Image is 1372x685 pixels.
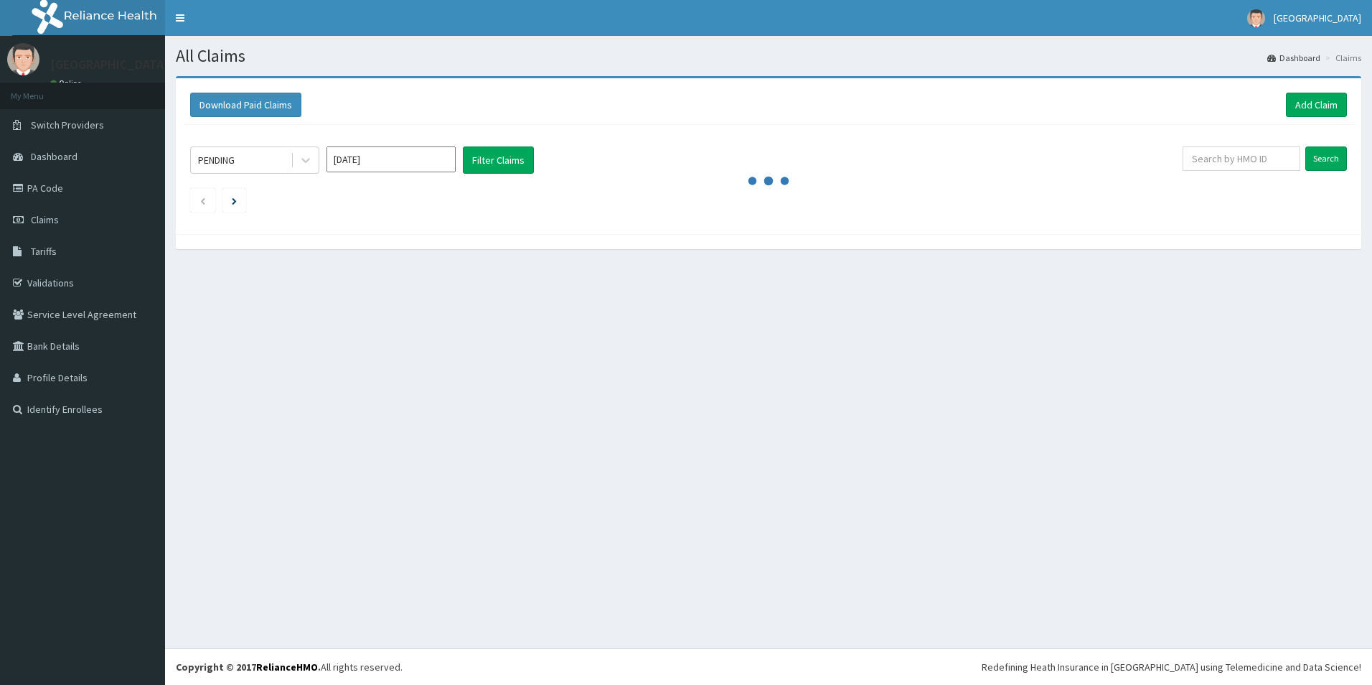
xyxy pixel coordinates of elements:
input: Search [1305,146,1347,171]
button: Filter Claims [463,146,534,174]
div: Redefining Heath Insurance in [GEOGRAPHIC_DATA] using Telemedicine and Data Science! [982,660,1361,674]
li: Claims [1322,52,1361,64]
a: Online [50,78,85,88]
a: Dashboard [1267,52,1320,64]
span: Tariffs [31,245,57,258]
span: [GEOGRAPHIC_DATA] [1274,11,1361,24]
span: Dashboard [31,150,77,163]
button: Download Paid Claims [190,93,301,117]
a: Previous page [199,194,206,207]
a: Next page [232,194,237,207]
span: Claims [31,213,59,226]
strong: Copyright © 2017 . [176,661,321,674]
img: User Image [1247,9,1265,27]
p: [GEOGRAPHIC_DATA] [50,58,169,71]
div: PENDING [198,153,235,167]
a: RelianceHMO [256,661,318,674]
a: Add Claim [1286,93,1347,117]
span: Switch Providers [31,118,104,131]
img: User Image [7,43,39,75]
h1: All Claims [176,47,1361,65]
footer: All rights reserved. [165,648,1372,685]
input: Select Month and Year [326,146,456,172]
input: Search by HMO ID [1183,146,1300,171]
svg: audio-loading [747,159,790,202]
